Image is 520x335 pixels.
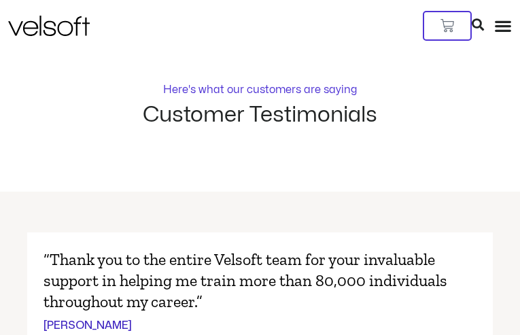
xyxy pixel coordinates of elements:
img: Velsoft Training Materials [8,16,90,36]
cite: [PERSON_NAME] [44,317,132,334]
p: Here's what our customers are saying [163,84,357,95]
p: “Thank you to the entire Velsoft team for your invaluable support in helping me train more than 8... [44,249,476,313]
h2: Customer Testimonials [143,103,377,126]
div: Menu Toggle [494,17,512,35]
